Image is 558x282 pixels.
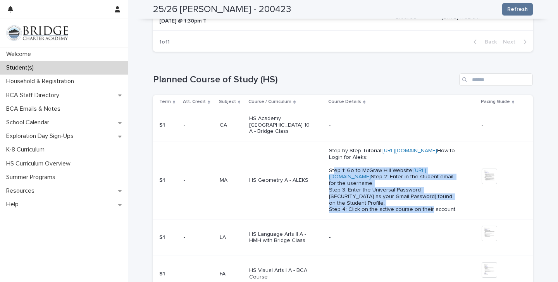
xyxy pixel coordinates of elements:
p: Household & Registration [3,78,80,85]
a: [URL][DOMAIN_NAME] [382,148,437,153]
p: - [184,233,187,241]
p: S1 [159,122,177,129]
p: HS Geometry A - ALEKS [249,177,314,184]
p: HS Curriculum Overview [3,160,77,167]
p: - [482,122,520,129]
tr: S1-- CACA HS Academy [GEOGRAPHIC_DATA] 10 A - Bridge Class-- [153,109,533,141]
p: - [329,271,458,277]
p: Term [159,97,171,106]
span: Back [480,39,497,45]
p: Exploration Day Sign-Ups [3,132,80,140]
p: - [184,120,187,129]
span: Refresh [507,5,528,13]
p: Course Details [328,97,361,106]
p: S1 [159,271,177,277]
p: 1 of 1 [153,33,176,52]
p: LA [220,233,227,241]
input: Search [459,73,533,86]
p: Welcome [3,50,37,58]
p: Course / Curriculum [248,97,291,106]
p: Subject [219,97,236,106]
tr: S1-- LALA HS Language Arts II A - HMH with Bridge Class- [153,219,533,256]
p: BCA Emails & Notes [3,105,67,113]
p: HS Academy [GEOGRAPHIC_DATA] 10 A - Bridge Class [249,115,314,135]
p: BCA Staff Directory [3,92,65,99]
button: Refresh [502,3,533,16]
p: Step by Step Tutorial: How to Login for Aleks: Step 1: Go to McGraw Hill Website: Step 2: Enter i... [329,148,458,213]
p: Att. Credit [183,97,206,106]
p: - [329,234,458,241]
p: - [184,269,187,277]
span: Next [503,39,520,45]
button: Back [467,38,500,45]
p: Summer Programs [3,174,62,181]
p: HS Visual Arts I A - BCA Course [249,267,314,280]
p: Help [3,201,25,208]
p: MA [220,176,229,184]
h1: Planned Course of Study (HS) [153,74,456,85]
p: K-8 Curriculum [3,146,51,153]
p: HS Language Arts II A - HMH with Bridge Class [249,231,314,244]
p: CA [220,120,229,129]
h2: 25/26 [PERSON_NAME] - 200423 [153,4,291,15]
p: - [184,176,187,184]
p: - [329,122,458,129]
p: S1 [159,234,177,241]
p: S1 [159,177,177,184]
tr: S1-- MAMA HS Geometry A - ALEKSStep by Step Tutorial:[URL][DOMAIN_NAME]How to Login for Aleks: St... [153,141,533,219]
p: Pacing Guide [481,97,510,106]
p: FA [220,269,227,277]
button: Next [500,38,533,45]
p: Student(s) [3,64,40,71]
p: Resources [3,187,41,195]
p: School Calendar [3,119,55,126]
img: V1C1m3IdTEidaUdm9Hs0 [6,25,68,41]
